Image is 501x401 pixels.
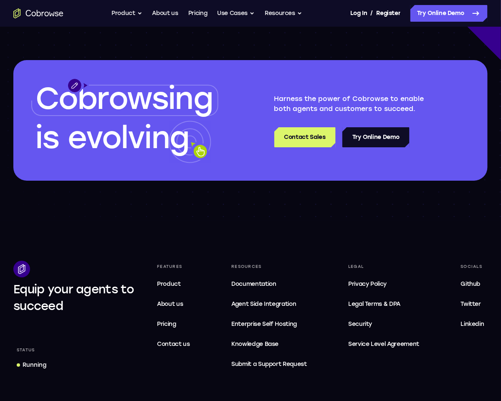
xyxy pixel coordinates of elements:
[461,300,481,308] span: Twitter
[345,261,423,272] div: Legal
[13,8,63,18] a: Go to the home page
[274,127,336,147] a: Contact Sales
[342,127,410,147] a: Try Online Demo
[111,5,142,22] button: Product
[231,299,307,309] span: Agent Side Integration
[23,361,46,369] div: Running
[231,340,278,348] span: Knowledge Base
[154,261,193,272] div: Features
[154,336,193,353] a: Contact us
[348,339,419,349] span: Service Level Agreement
[348,280,387,288] span: Privacy Policy
[13,344,38,356] div: Status
[345,276,423,293] a: Privacy Policy
[228,296,310,313] a: Agent Side Integration
[350,5,367,22] a: Log In
[231,280,276,288] span: Documentation
[228,336,310,353] a: Knowledge Base
[458,261,488,272] div: Socials
[345,336,423,353] a: Service Level Agreement
[348,320,372,328] span: Security
[228,316,310,333] a: Enterprise Self Hosting
[231,359,307,369] span: Submit a Support Request
[68,120,189,156] span: evolving
[458,276,488,293] a: Github
[410,5,488,22] a: Try Online Demo
[154,276,193,293] a: Product
[157,320,176,328] span: Pricing
[461,280,481,288] span: Github
[157,340,190,348] span: Contact us
[228,261,310,272] div: Resources
[35,81,213,116] span: Cobrowsing
[371,8,373,18] span: /
[461,320,484,328] span: Linkedin
[13,358,50,373] a: Running
[231,319,307,329] span: Enterprise Self Hosting
[13,282,134,313] span: Equip your agents to succeed
[228,276,310,293] a: Documentation
[228,356,310,373] a: Submit a Support Request
[154,296,193,313] a: About us
[458,296,488,313] a: Twitter
[265,5,302,22] button: Resources
[345,296,423,313] a: Legal Terms & DPA
[274,94,442,114] p: Harness the power of Cobrowse to enable both agents and customers to succeed.
[217,5,255,22] button: Use Cases
[152,5,178,22] a: About us
[157,300,183,308] span: About us
[154,316,193,333] a: Pricing
[345,316,423,333] a: Security
[377,5,401,22] a: Register
[458,316,488,333] a: Linkedin
[157,280,181,288] span: Product
[35,120,59,156] span: is
[348,300,400,308] span: Legal Terms & DPA
[188,5,207,22] a: Pricing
